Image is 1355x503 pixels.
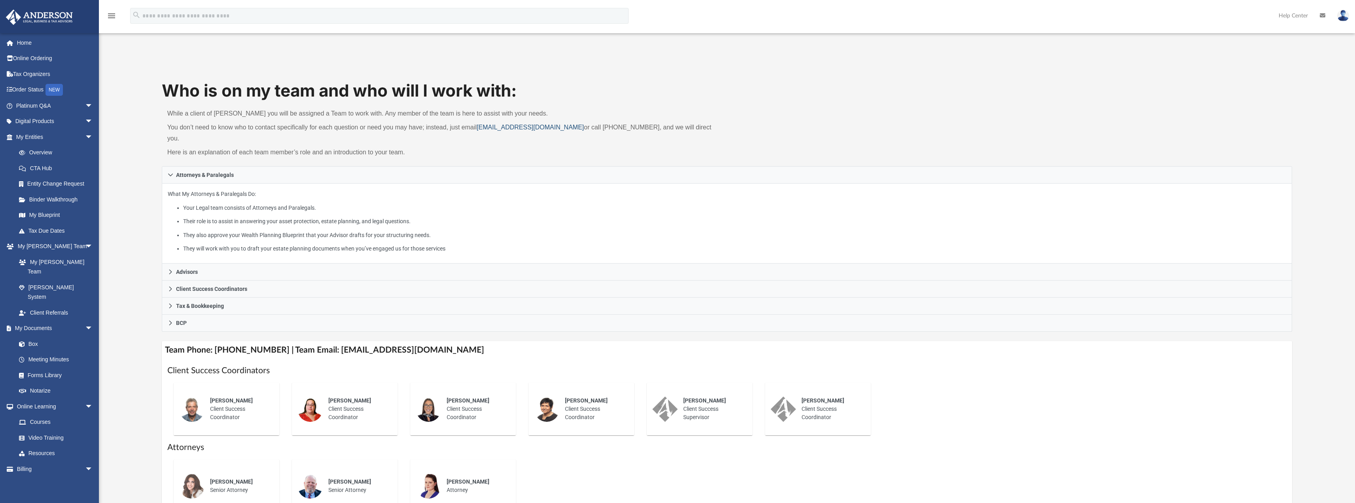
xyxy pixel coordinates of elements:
[6,51,105,66] a: Online Ordering
[534,397,559,422] img: thumbnail
[167,108,722,119] p: While a client of [PERSON_NAME] you will be assigned a Team to work with. Any member of the team ...
[4,9,75,25] img: Anderson Advisors Platinum Portal
[6,98,105,114] a: Platinum Q&Aarrow_drop_down
[85,98,101,114] span: arrow_drop_down
[6,82,105,98] a: Order StatusNEW
[85,114,101,130] span: arrow_drop_down
[11,176,105,192] a: Entity Change Request
[683,397,726,404] span: [PERSON_NAME]
[441,391,510,427] div: Client Success Coordinator
[11,207,101,223] a: My Blueprint
[11,336,97,352] a: Box
[183,230,1286,240] li: They also approve your Wealth Planning Blueprint that your Advisor drafts for your structuring ne...
[176,172,234,178] span: Attorneys & Paralegals
[447,397,489,404] span: [PERSON_NAME]
[6,461,105,477] a: Billingarrow_drop_down
[179,473,205,499] img: thumbnail
[168,189,1287,254] p: What My Attorneys & Paralegals Do:
[796,391,865,427] div: Client Success Coordinator
[11,223,105,239] a: Tax Due Dates
[771,397,796,422] img: thumbnail
[477,124,584,131] a: [EMAIL_ADDRESS][DOMAIN_NAME]
[179,397,205,422] img: thumbnail
[447,478,489,485] span: [PERSON_NAME]
[85,129,101,145] span: arrow_drop_down
[11,430,97,446] a: Video Training
[11,414,101,430] a: Courses
[1337,10,1349,21] img: User Pic
[85,461,101,477] span: arrow_drop_down
[167,122,722,144] p: You don’t need to know who to contact specifically for each question or need you may have; instea...
[210,397,253,404] span: [PERSON_NAME]
[107,15,116,21] a: menu
[11,145,105,161] a: Overview
[183,216,1286,226] li: Their role is to assist in answering your asset protection, estate planning, and legal questions.
[85,239,101,255] span: arrow_drop_down
[205,391,274,427] div: Client Success Coordinator
[183,244,1286,254] li: They will work with you to draft your estate planning documents when you’ve engaged us for those ...
[162,184,1292,264] div: Attorneys & Paralegals
[416,473,441,499] img: thumbnail
[176,320,187,326] span: BCP
[85,399,101,415] span: arrow_drop_down
[11,383,101,399] a: Notarize
[6,239,101,254] a: My [PERSON_NAME] Teamarrow_drop_down
[162,315,1292,332] a: BCP
[298,397,323,422] img: thumbnail
[11,305,101,321] a: Client Referrals
[162,264,1292,281] a: Advisors
[11,446,101,461] a: Resources
[328,397,371,404] span: [PERSON_NAME]
[6,321,101,336] a: My Documentsarrow_drop_down
[176,286,247,292] span: Client Success Coordinators
[11,367,97,383] a: Forms Library
[45,84,63,96] div: NEW
[132,11,141,19] i: search
[162,341,1292,359] h4: Team Phone: [PHONE_NUMBER] | Team Email: [EMAIL_ADDRESS][DOMAIN_NAME]
[176,269,198,275] span: Advisors
[328,478,371,485] span: [PERSON_NAME]
[167,365,1287,376] h1: Client Success Coordinators
[11,254,97,279] a: My [PERSON_NAME] Team
[6,66,105,82] a: Tax Organizers
[162,298,1292,315] a: Tax & Bookkeeping
[559,391,629,427] div: Client Success Coordinator
[6,129,105,145] a: My Entitiesarrow_drop_down
[6,114,105,129] a: Digital Productsarrow_drop_down
[6,35,105,51] a: Home
[162,166,1292,184] a: Attorneys & Paralegals
[323,472,392,500] div: Senior Attorney
[11,352,101,368] a: Meeting Minutes
[210,478,253,485] span: [PERSON_NAME]
[441,472,510,500] div: Attorney
[298,473,323,499] img: thumbnail
[85,321,101,337] span: arrow_drop_down
[167,147,722,158] p: Here is an explanation of each team member’s role and an introduction to your team.
[11,279,101,305] a: [PERSON_NAME] System
[107,11,116,21] i: menu
[323,391,392,427] div: Client Success Coordinator
[176,303,224,309] span: Tax & Bookkeeping
[6,399,101,414] a: Online Learningarrow_drop_down
[205,472,274,500] div: Senior Attorney
[802,397,844,404] span: [PERSON_NAME]
[565,397,608,404] span: [PERSON_NAME]
[678,391,747,427] div: Client Success Supervisor
[11,160,105,176] a: CTA Hub
[652,397,678,422] img: thumbnail
[162,281,1292,298] a: Client Success Coordinators
[416,397,441,422] img: thumbnail
[162,79,1292,102] h1: Who is on my team and who will I work with:
[167,442,1287,453] h1: Attorneys
[11,192,105,207] a: Binder Walkthrough
[183,203,1286,213] li: Your Legal team consists of Attorneys and Paralegals.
